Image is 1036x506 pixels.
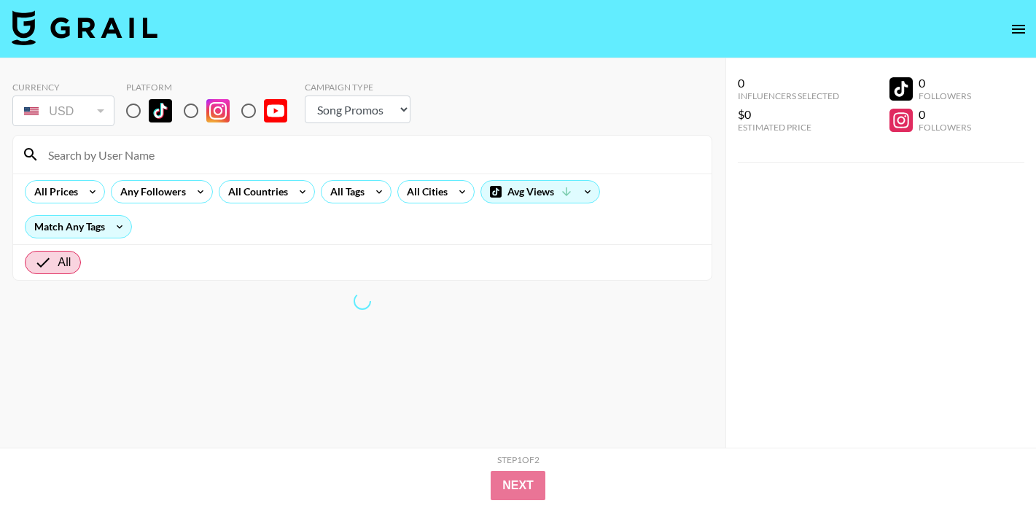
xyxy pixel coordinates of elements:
div: Estimated Price [738,122,839,133]
div: Campaign Type [305,82,410,93]
button: open drawer [1004,15,1033,44]
div: Match Any Tags [26,216,131,238]
div: All Prices [26,181,81,203]
div: Followers [919,122,971,133]
div: All Tags [322,181,367,203]
div: Any Followers [112,181,189,203]
div: Currency [12,82,114,93]
img: Grail Talent [12,10,157,45]
div: Step 1 of 2 [497,454,540,465]
div: USD [15,98,112,124]
button: Next [491,471,545,500]
img: TikTok [149,99,172,122]
div: 0 [919,107,971,122]
div: Influencers Selected [738,90,839,101]
div: Followers [919,90,971,101]
div: All Countries [219,181,291,203]
div: $0 [738,107,839,122]
input: Search by User Name [39,143,703,166]
div: Platform [126,82,299,93]
img: YouTube [264,99,287,122]
div: 0 [919,76,971,90]
span: All [58,254,71,271]
img: Instagram [206,99,230,122]
div: Currency is locked to USD [12,93,114,129]
span: Refreshing lists, bookers, clients, countries, tags, cities, talent, talent... [353,291,373,311]
div: 0 [738,76,839,90]
div: Avg Views [481,181,599,203]
div: All Cities [398,181,451,203]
